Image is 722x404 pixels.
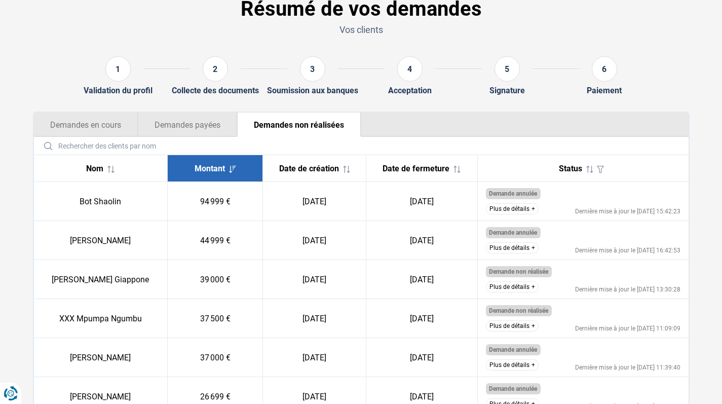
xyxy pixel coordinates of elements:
span: Date de fermeture [383,164,449,173]
span: Nom [86,164,103,173]
span: Demande non réalisée [489,268,548,275]
td: [DATE] [263,299,366,338]
td: [PERSON_NAME] Giappone [34,260,168,299]
td: 37 000 € [168,338,263,377]
div: 6 [592,56,617,82]
div: 3 [300,56,325,82]
span: Demande annulée [489,385,537,392]
div: Validation du profil [84,86,153,95]
td: [DATE] [263,221,366,260]
span: Demande annulée [489,229,537,236]
div: Dernière mise à jour le [DATE] 15:42:23 [575,208,680,214]
span: Demande annulée [489,190,537,197]
div: Paiement [587,86,622,95]
td: [DATE] [366,338,477,377]
span: Date de création [279,164,339,173]
div: Signature [489,86,525,95]
div: 4 [397,56,423,82]
div: Dernière mise à jour le [DATE] 13:30:28 [575,286,680,292]
td: [DATE] [263,182,366,221]
td: [DATE] [366,182,477,221]
button: Plus de détails [486,203,539,214]
div: Dernière mise à jour le [DATE] 11:39:40 [575,364,680,371]
td: 44 999 € [168,221,263,260]
button: Demandes non réalisées [237,113,361,137]
div: Soumission aux banques [267,86,358,95]
div: 2 [203,56,228,82]
div: Collecte des documents [172,86,259,95]
td: 94 999 € [168,182,263,221]
td: [DATE] [263,338,366,377]
button: Plus de détails [486,242,539,253]
td: [DATE] [366,260,477,299]
p: Vos clients [33,23,690,36]
button: Plus de détails [486,359,539,371]
td: [DATE] [263,260,366,299]
td: 37 500 € [168,299,263,338]
button: Demandes payées [138,113,237,137]
td: [PERSON_NAME] [34,338,168,377]
td: XXX Mpumpa Ngumbu [34,299,168,338]
input: Rechercher des clients par nom [38,137,685,155]
div: 5 [495,56,520,82]
div: Dernière mise à jour le [DATE] 11:09:09 [575,325,680,332]
div: Dernière mise à jour le [DATE] 16:42:53 [575,247,680,253]
td: 39 000 € [168,260,263,299]
button: Demandes en cours [34,113,138,137]
button: Plus de détails [486,320,539,332]
td: [DATE] [366,299,477,338]
td: Bot Shaolin [34,182,168,221]
span: Demande annulée [489,346,537,353]
div: 1 [105,56,131,82]
span: Demande non réalisée [489,307,548,314]
div: Acceptation [388,86,432,95]
span: Status [559,164,582,173]
td: [PERSON_NAME] [34,221,168,260]
button: Plus de détails [486,281,539,292]
td: [DATE] [366,221,477,260]
span: Montant [195,164,225,173]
